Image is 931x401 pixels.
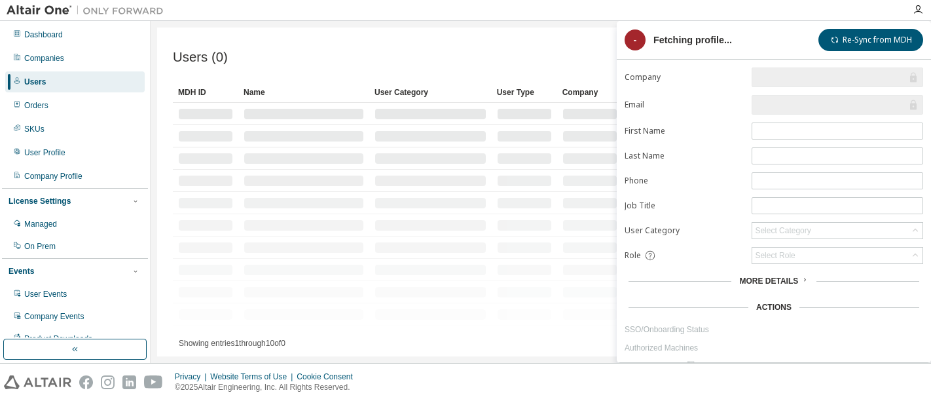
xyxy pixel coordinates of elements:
[24,311,84,322] div: Company Events
[24,53,64,64] div: Companies
[625,176,744,186] label: Phone
[175,372,210,382] div: Privacy
[497,82,552,103] div: User Type
[178,82,233,103] div: MDH ID
[9,266,34,277] div: Events
[625,324,923,335] a: SSO/Onboarding Status
[752,248,922,263] div: Select Role
[625,225,744,236] label: User Category
[374,82,486,103] div: User Category
[625,72,744,83] label: Company
[625,250,641,261] span: Role
[4,375,71,389] img: altair_logo.svg
[625,29,646,50] div: -
[179,339,285,348] span: Showing entries 1 through 10 of 0
[625,126,744,136] label: First Name
[625,151,744,161] label: Last Name
[297,372,360,382] div: Cookie Consent
[24,100,48,111] div: Orders
[625,362,695,371] span: User Activity Logs
[210,372,297,382] div: Website Terms of Use
[79,375,93,389] img: facebook.svg
[756,302,792,313] div: Actions
[562,82,617,103] div: Company
[755,250,795,261] div: Select Role
[625,343,923,353] a: Authorized Machines
[755,225,811,236] div: Select Category
[752,223,922,239] div: Select Category
[818,29,923,51] button: Re-Sync from MDH
[653,35,732,45] div: Fetching profile...
[173,50,228,65] span: Users (0)
[739,277,798,286] span: More Details
[244,82,364,103] div: Name
[24,334,92,344] div: Product Downloads
[24,29,63,40] div: Dashboard
[144,375,163,389] img: youtube.svg
[24,219,57,229] div: Managed
[24,77,46,87] div: Users
[24,147,65,158] div: User Profile
[9,196,71,206] div: License Settings
[101,375,115,389] img: instagram.svg
[122,375,136,389] img: linkedin.svg
[175,382,361,393] p: © 2025 Altair Engineering, Inc. All Rights Reserved.
[625,200,744,211] label: Job Title
[7,4,170,17] img: Altair One
[24,241,56,252] div: On Prem
[24,124,45,134] div: SKUs
[625,100,744,110] label: Email
[24,171,82,181] div: Company Profile
[24,289,67,299] div: User Events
